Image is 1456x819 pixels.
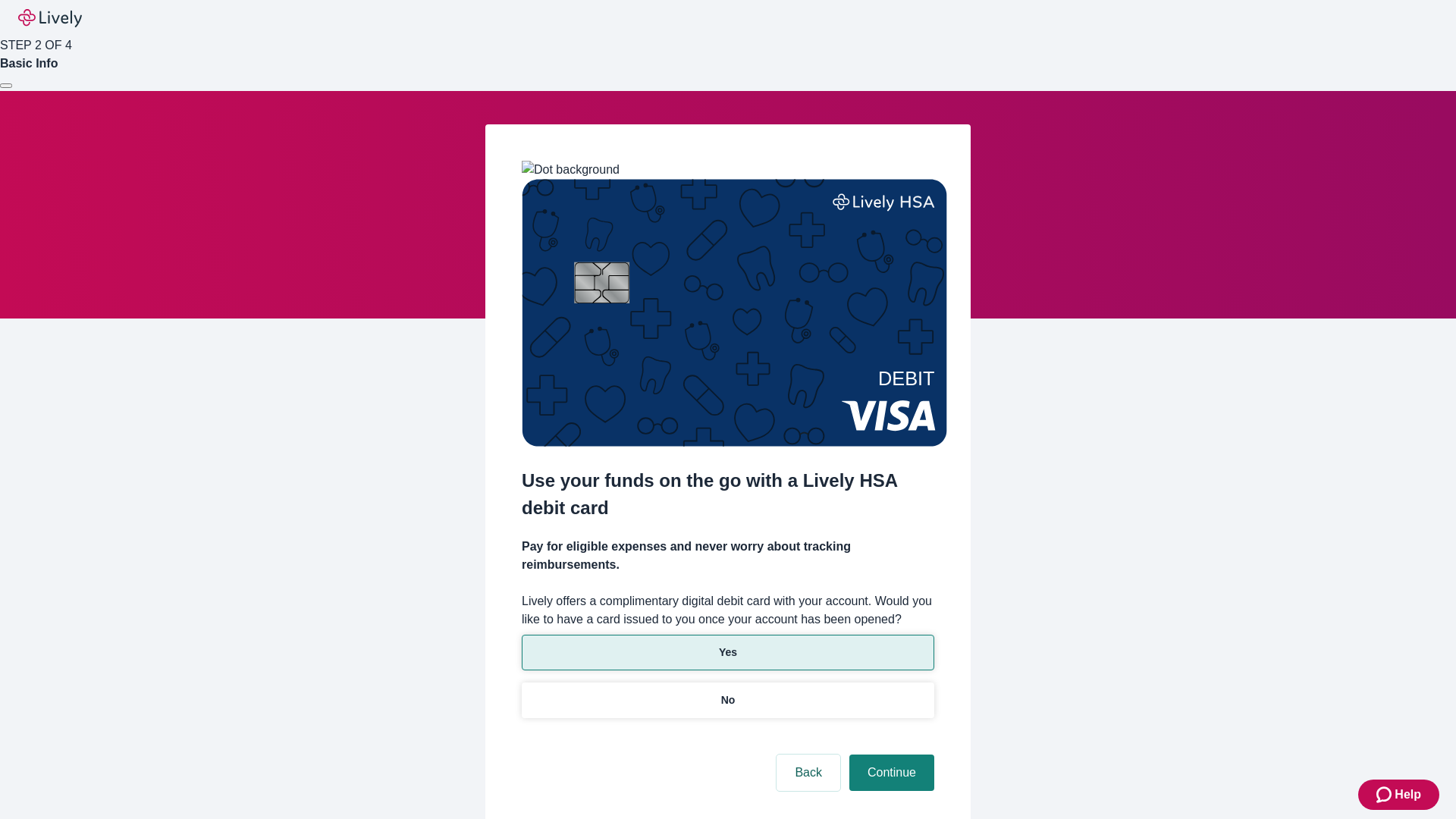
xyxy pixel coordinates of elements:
[522,467,934,522] h2: Use your funds on the go with a Lively HSA debit card
[777,755,840,791] button: Back
[1358,780,1439,810] button: Zendesk support iconHelp
[719,645,737,661] p: Yes
[721,692,736,708] p: No
[522,592,934,629] label: Lively offers a complimentary digital debit card with your account. Would you like to have a card...
[849,755,934,791] button: Continue
[18,9,82,27] img: Lively
[1376,786,1395,804] svg: Zendesk support icon
[522,635,934,670] button: Yes
[522,179,947,447] img: Debit card
[522,538,934,574] h4: Pay for eligible expenses and never worry about tracking reimbursements.
[522,682,934,718] button: No
[522,161,620,179] img: Dot background
[1395,786,1421,804] span: Help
